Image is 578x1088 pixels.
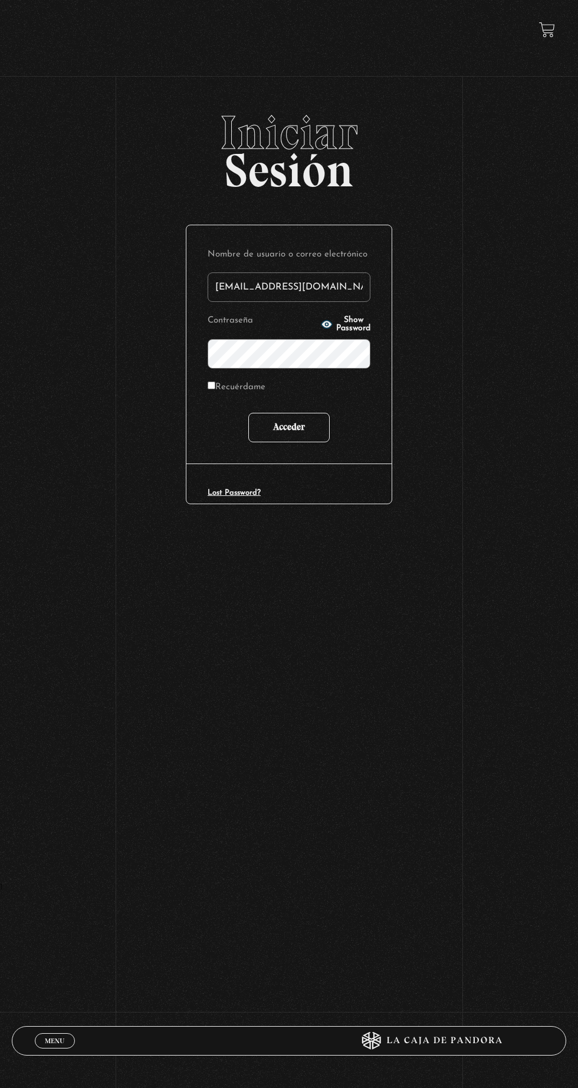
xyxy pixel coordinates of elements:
span: Iniciar [12,109,567,156]
input: Acceder [248,413,330,442]
a: View your shopping cart [539,22,555,38]
input: Recuérdame [208,382,215,389]
label: Recuérdame [208,379,265,396]
a: Lost Password? [208,489,261,497]
h2: Sesión [12,109,567,185]
span: Show Password [336,316,370,333]
label: Nombre de usuario o correo electrónico [208,246,370,264]
label: Contraseña [208,313,317,330]
button: Show Password [321,316,370,333]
